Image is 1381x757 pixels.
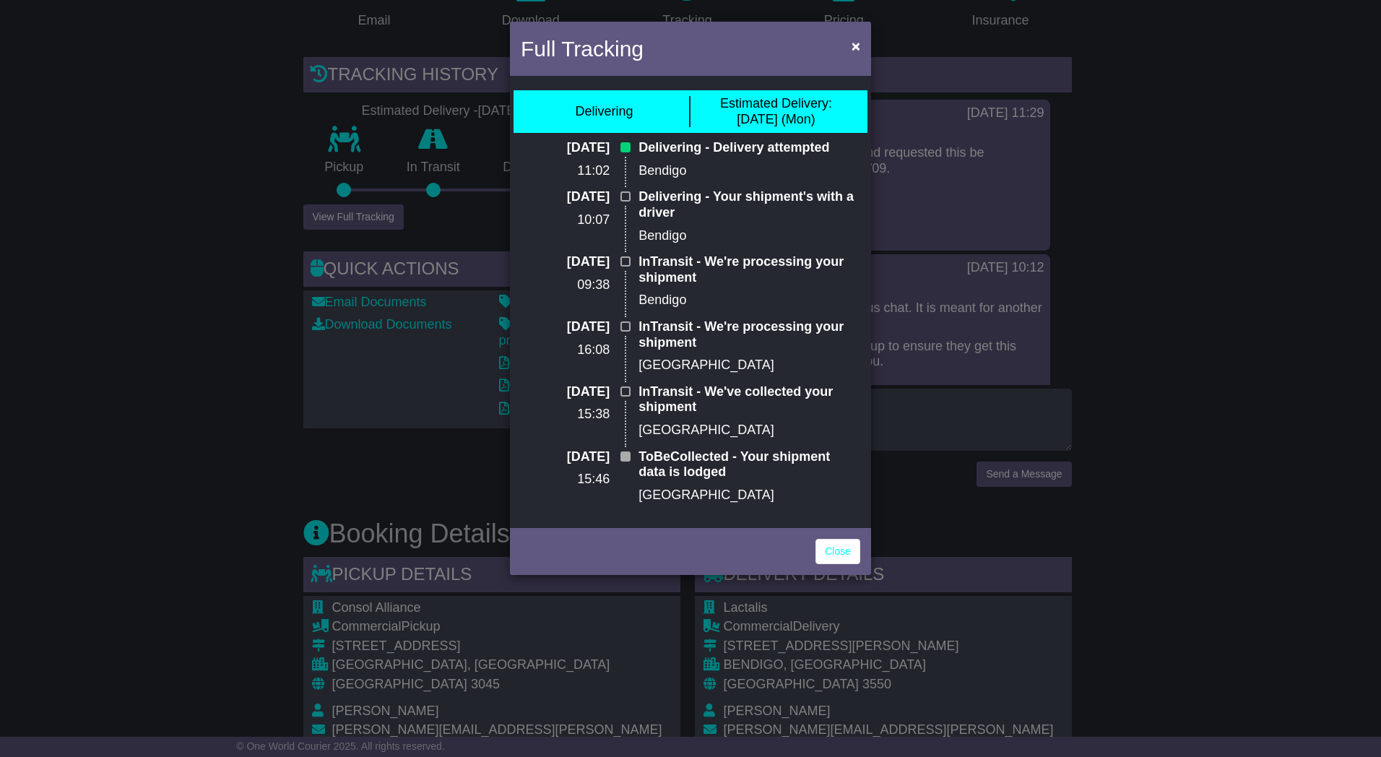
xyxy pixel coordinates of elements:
p: [DATE] [521,254,610,270]
p: InTransit - We're processing your shipment [638,319,860,350]
p: 11:02 [521,163,610,179]
p: InTransit - We've collected your shipment [638,384,860,415]
p: [DATE] [521,449,610,465]
p: [GEOGRAPHIC_DATA] [638,488,860,503]
p: 15:38 [521,407,610,423]
h4: Full Tracking [521,33,644,65]
p: 10:07 [521,212,610,228]
div: [DATE] (Mon) [720,96,832,127]
span: × [852,38,860,54]
p: 15:46 [521,472,610,488]
span: Estimated Delivery: [720,96,832,111]
p: 09:38 [521,277,610,293]
p: [GEOGRAPHIC_DATA] [638,358,860,373]
div: Delivering [575,104,633,120]
button: Close [844,31,867,61]
p: Delivering - Delivery attempted [638,140,860,156]
p: 16:08 [521,342,610,358]
p: Bendigo [638,228,860,244]
p: Bendigo [638,163,860,179]
p: Bendigo [638,293,860,308]
p: [DATE] [521,189,610,205]
a: Close [815,539,860,564]
p: [GEOGRAPHIC_DATA] [638,423,860,438]
p: [DATE] [521,319,610,335]
p: Delivering - Your shipment's with a driver [638,189,860,220]
p: ToBeCollected - Your shipment data is lodged [638,449,860,480]
p: InTransit - We're processing your shipment [638,254,860,285]
p: [DATE] [521,140,610,156]
p: [DATE] [521,384,610,400]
